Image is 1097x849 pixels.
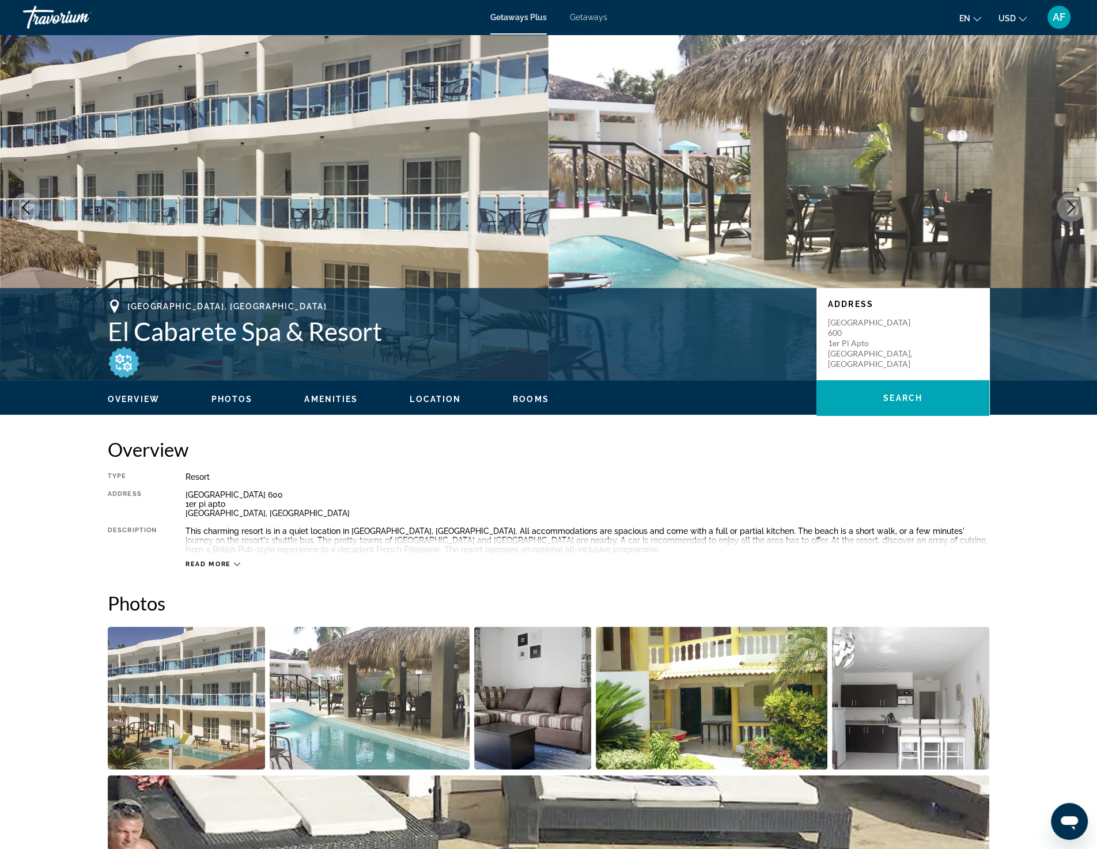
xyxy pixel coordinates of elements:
span: Read more [186,560,231,568]
button: Change language [959,10,981,26]
button: Open full-screen image slider [270,626,470,770]
p: Address [828,300,978,309]
div: This charming resort is in a quiet location in [GEOGRAPHIC_DATA], [GEOGRAPHIC_DATA]. All accommod... [186,526,989,554]
div: Resort [186,472,989,482]
span: AF [1053,12,1065,23]
a: Travorium [23,2,138,32]
div: Type [108,472,157,482]
div: [GEOGRAPHIC_DATA] 600 1er pi apto [GEOGRAPHIC_DATA], [GEOGRAPHIC_DATA] [186,490,989,518]
button: Overview [108,394,160,404]
button: Next image [1057,193,1085,222]
button: Amenities [304,394,358,404]
div: Address [108,490,157,518]
button: Open full-screen image slider [596,626,828,770]
h2: Overview [108,438,989,461]
img: All-inclusive package icon [108,346,140,378]
button: Rooms [513,394,549,404]
button: Change currency [998,10,1027,26]
h1: El Cabarete Spa & Resort [108,316,805,346]
a: Getaways Plus [490,13,547,22]
p: [GEOGRAPHIC_DATA] 600 1er pi apto [GEOGRAPHIC_DATA], [GEOGRAPHIC_DATA] [828,317,920,369]
button: User Menu [1044,5,1074,29]
span: en [959,14,970,23]
span: Overview [108,395,160,404]
button: Open full-screen image slider [108,626,265,770]
span: Photos [211,395,253,404]
button: Read more [186,560,240,568]
span: Search [883,393,922,403]
iframe: Button to launch messaging window [1051,803,1088,840]
span: Rooms [513,395,549,404]
div: Description [108,526,157,554]
h2: Photos [108,592,989,615]
button: Previous image [12,193,40,222]
span: Amenities [304,395,358,404]
span: USD [998,14,1016,23]
button: Photos [211,394,253,404]
button: Open full-screen image slider [474,626,591,770]
button: Open full-screen image slider [832,626,989,770]
span: Location [410,395,461,404]
button: Location [410,394,461,404]
span: [GEOGRAPHIC_DATA], [GEOGRAPHIC_DATA] [127,302,327,311]
a: Getaways [570,13,607,22]
button: Search [816,380,989,416]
